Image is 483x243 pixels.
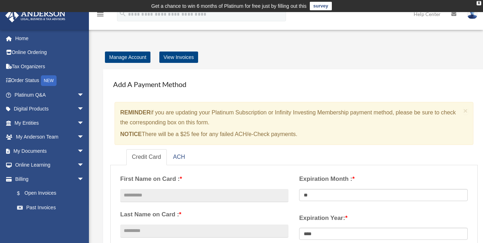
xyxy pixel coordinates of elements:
[5,158,95,172] a: Online Learningarrow_drop_down
[77,88,91,102] span: arrow_drop_down
[96,12,105,18] a: menu
[77,144,91,158] span: arrow_drop_down
[120,109,150,115] strong: REMINDER
[299,174,467,184] label: Expiration Month :
[5,172,95,186] a: Billingarrow_drop_down
[5,74,95,88] a: Order StatusNEW
[120,209,288,220] label: Last Name on Card :
[159,52,198,63] a: View Invoices
[463,107,468,115] span: ×
[120,174,288,184] label: First Name on Card :
[477,1,481,5] div: close
[5,102,95,116] a: Digital Productsarrow_drop_down
[10,186,95,201] a: $Open Invoices
[126,149,167,165] a: Credit Card
[467,9,478,19] img: User Pic
[5,59,95,74] a: Tax Organizers
[77,102,91,117] span: arrow_drop_down
[463,107,468,114] button: Close
[120,129,461,139] p: There will be a $25 fee for any failed ACH/e-Check payments.
[77,116,91,130] span: arrow_drop_down
[41,75,57,86] div: NEW
[5,130,95,144] a: My Anderson Teamarrow_drop_down
[310,2,332,10] a: survey
[77,130,91,145] span: arrow_drop_down
[5,88,95,102] a: Platinum Q&Aarrow_drop_down
[5,31,95,45] a: Home
[96,10,105,18] i: menu
[168,149,191,165] a: ACH
[110,76,478,92] h4: Add A Payment Method
[299,213,467,223] label: Expiration Year:
[3,9,68,22] img: Anderson Advisors Platinum Portal
[151,2,307,10] div: Get a chance to win 6 months of Platinum for free just by filling out this
[5,144,95,158] a: My Documentsarrow_drop_down
[10,215,91,229] a: Manage Payments
[5,45,95,60] a: Online Ordering
[10,200,95,215] a: Past Invoices
[5,116,95,130] a: My Entitiesarrow_drop_down
[115,102,473,145] div: if you are updating your Platinum Subscription or Infinity Investing Membership payment method, p...
[120,131,142,137] strong: NOTICE
[77,158,91,173] span: arrow_drop_down
[119,10,127,17] i: search
[21,189,25,198] span: $
[77,172,91,187] span: arrow_drop_down
[105,52,150,63] a: Manage Account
